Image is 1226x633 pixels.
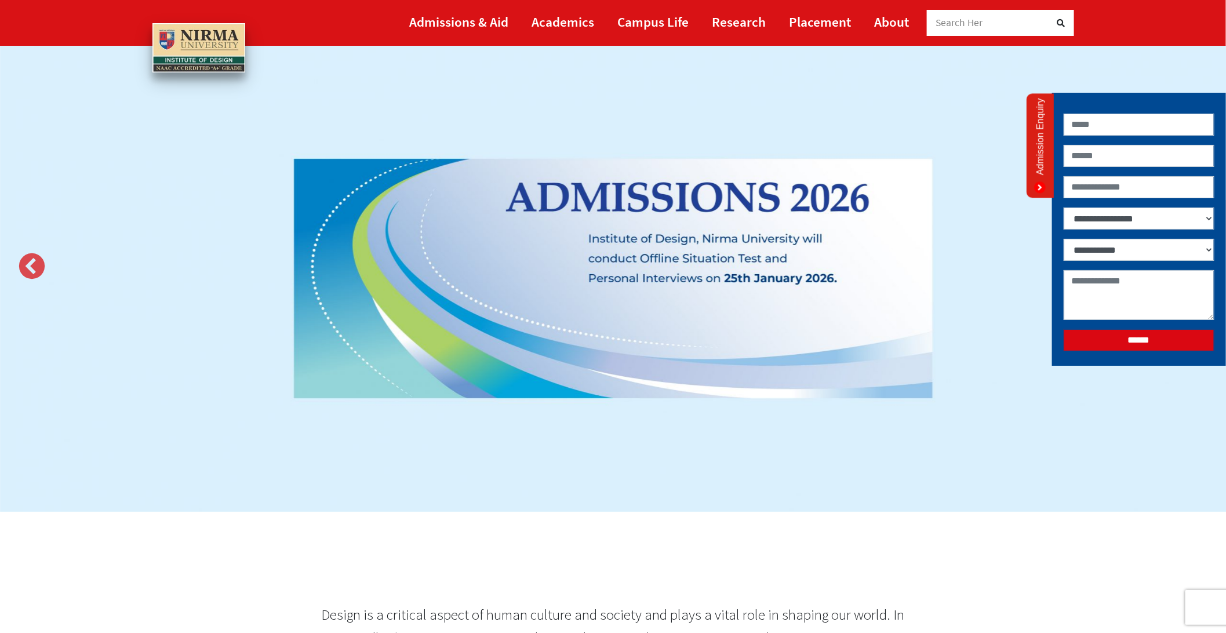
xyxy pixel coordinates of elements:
[936,16,984,29] span: Search Her
[790,9,852,35] a: Placement
[712,9,766,35] a: Research
[410,9,509,35] a: Admissions & Aid
[17,253,41,276] button: Previous
[152,23,245,73] img: main_logo
[1064,114,1214,351] form: Contact form
[618,9,689,35] a: Campus Life
[1027,94,1054,198] a: Admission Enquiry
[532,9,595,35] a: Academics
[875,9,910,35] a: About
